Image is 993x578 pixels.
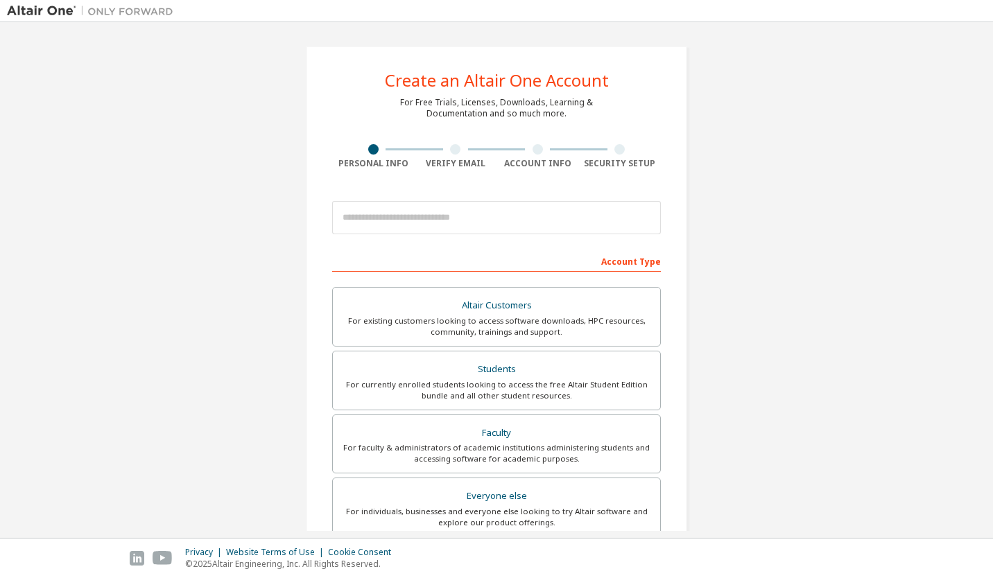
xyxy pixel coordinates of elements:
p: © 2025 Altair Engineering, Inc. All Rights Reserved. [185,558,399,570]
div: Personal Info [332,158,415,169]
div: For currently enrolled students looking to access the free Altair Student Edition bundle and all ... [341,379,652,401]
img: Altair One [7,4,180,18]
div: Create an Altair One Account [385,72,609,89]
div: Security Setup [579,158,662,169]
img: linkedin.svg [130,551,144,566]
div: For individuals, businesses and everyone else looking to try Altair software and explore our prod... [341,506,652,528]
div: For faculty & administrators of academic institutions administering students and accessing softwa... [341,442,652,464]
div: Website Terms of Use [226,547,328,558]
div: Account Info [497,158,579,169]
div: Altair Customers [341,296,652,315]
div: Faculty [341,423,652,443]
div: Students [341,360,652,379]
div: For Free Trials, Licenses, Downloads, Learning & Documentation and so much more. [400,97,593,119]
div: Cookie Consent [328,547,399,558]
div: Account Type [332,249,661,272]
div: For existing customers looking to access software downloads, HPC resources, community, trainings ... [341,315,652,338]
div: Verify Email [415,158,497,169]
img: youtube.svg [153,551,173,566]
div: Privacy [185,547,226,558]
div: Everyone else [341,487,652,506]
